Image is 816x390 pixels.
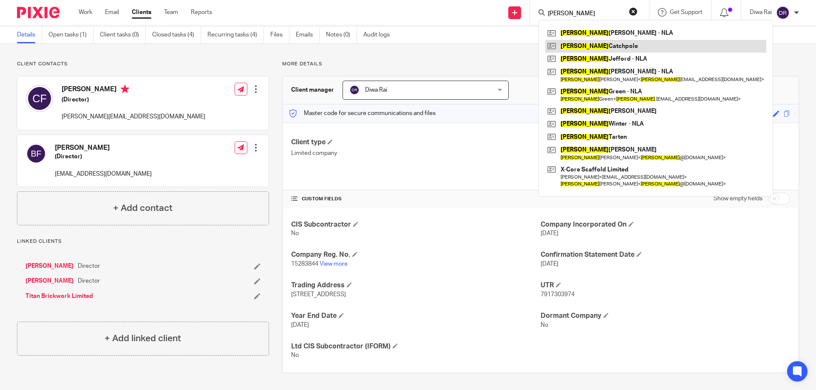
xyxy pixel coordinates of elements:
h4: CUSTOM FIELDS [291,196,541,202]
label: Show empty fields [714,194,762,203]
img: svg%3E [776,6,790,20]
span: [STREET_ADDRESS] [291,292,346,297]
h4: Company Incorporated On [541,220,790,229]
span: No [541,322,548,328]
p: More details [282,61,799,67]
a: Recurring tasks (4) [207,27,264,43]
h4: Trading Address [291,281,541,290]
h4: [PERSON_NAME] [55,143,152,152]
img: svg%3E [26,85,53,112]
a: Reports [191,8,212,17]
h4: [PERSON_NAME] [62,85,205,95]
a: Files [270,27,289,43]
h4: + Add contact [113,202,173,215]
h4: Company Reg. No. [291,250,541,259]
span: [DATE] [541,230,558,236]
span: Director [78,262,100,270]
p: Client contacts [17,61,269,67]
span: Diwa Rai [365,87,387,93]
p: Limited company [291,149,541,157]
img: svg%3E [349,85,360,95]
img: Pixie [17,7,59,18]
span: No [291,230,299,236]
h4: UTR [541,281,790,290]
span: No [291,352,299,358]
a: [PERSON_NAME] [25,262,74,270]
h4: Client type [291,138,541,147]
img: svg%3E [26,143,46,164]
a: View more [320,261,348,267]
button: Clear [629,7,637,16]
h5: (Director) [62,95,205,104]
a: Team [164,8,178,17]
a: Details [17,27,42,43]
span: 15283844 [291,261,318,267]
a: Work [79,8,92,17]
a: Titan Brickwork Limited [25,292,93,300]
h4: Confirmation Statement Date [541,250,790,259]
h4: Year End Date [291,311,541,320]
span: [DATE] [291,322,309,328]
span: 7917303974 [541,292,575,297]
a: [PERSON_NAME] [25,277,74,285]
h5: (Director) [55,152,152,161]
a: Open tasks (1) [48,27,93,43]
input: Search [547,10,623,18]
p: Linked clients [17,238,269,245]
a: Closed tasks (4) [152,27,201,43]
a: Emails [296,27,320,43]
h4: Dormant Company [541,311,790,320]
h4: Ltd CIS Subcontractor (IFORM) [291,342,541,351]
a: Client tasks (0) [100,27,146,43]
h3: Client manager [291,86,334,94]
h4: CIS Subcontractor [291,220,541,229]
span: Get Support [670,9,703,15]
p: Diwa Rai [750,8,772,17]
span: [DATE] [541,261,558,267]
i: Primary [121,85,129,93]
a: Audit logs [363,27,396,43]
a: Clients [132,8,151,17]
span: Director [78,277,100,285]
p: [PERSON_NAME][EMAIL_ADDRESS][DOMAIN_NAME] [62,112,205,121]
p: [EMAIL_ADDRESS][DOMAIN_NAME] [55,170,152,178]
h4: + Add linked client [105,332,181,345]
p: Master code for secure communications and files [289,109,436,118]
a: Email [105,8,119,17]
a: Notes (0) [326,27,357,43]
